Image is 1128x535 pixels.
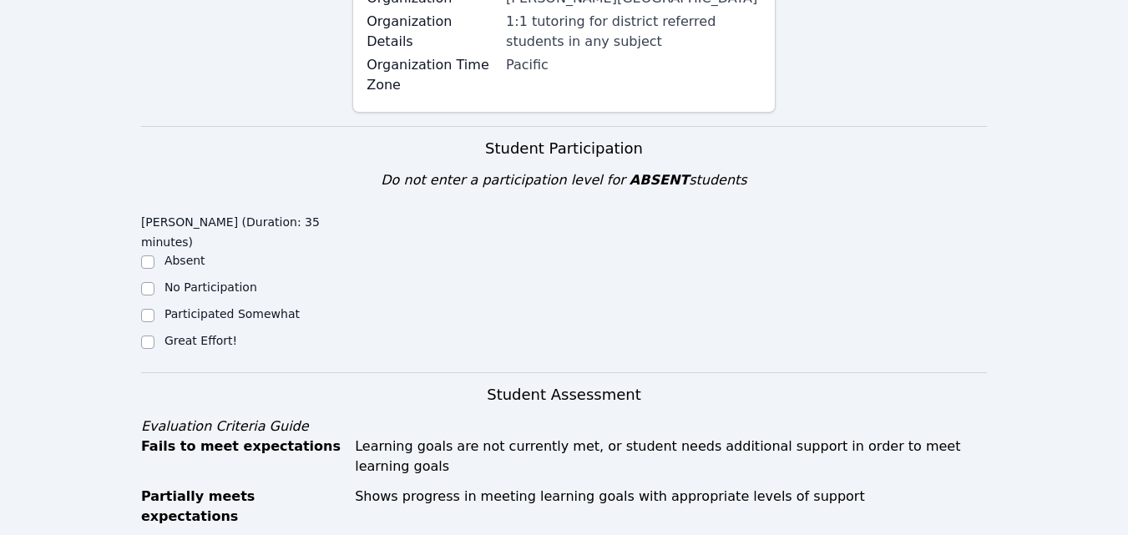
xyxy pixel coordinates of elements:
h3: Student Participation [141,137,987,160]
span: ABSENT [630,172,689,188]
div: 1:1 tutoring for district referred students in any subject [506,12,761,52]
div: Partially meets expectations [141,487,345,527]
label: No Participation [164,280,257,294]
label: Great Effort! [164,334,237,347]
div: Evaluation Criteria Guide [141,416,987,437]
h3: Student Assessment [141,383,987,406]
div: Shows progress in meeting learning goals with appropriate levels of support [355,487,987,527]
label: Participated Somewhat [164,307,300,320]
div: Fails to meet expectations [141,437,345,477]
label: Organization Details [367,12,496,52]
div: Do not enter a participation level for students [141,170,987,190]
legend: [PERSON_NAME] (Duration: 35 minutes) [141,207,352,252]
label: Organization Time Zone [367,55,496,95]
label: Absent [164,254,205,267]
div: Learning goals are not currently met, or student needs additional support in order to meet learni... [355,437,987,477]
div: Pacific [506,55,761,75]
